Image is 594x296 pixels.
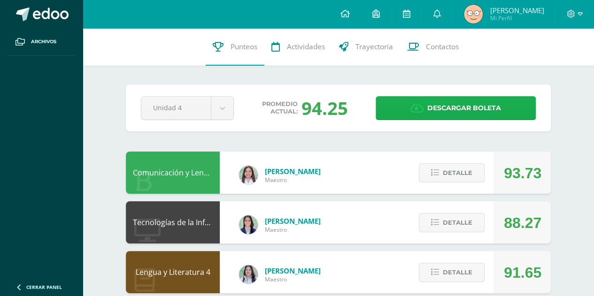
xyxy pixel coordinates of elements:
[153,97,199,119] span: Unidad 4
[265,167,321,176] span: [PERSON_NAME]
[504,251,541,294] div: 91.65
[400,28,466,66] a: Contactos
[490,6,544,15] span: [PERSON_NAME]
[265,216,321,226] span: [PERSON_NAME]
[262,100,298,115] span: Promedio actual:
[126,251,220,293] div: Lengua y Literatura 4
[239,265,258,284] img: df6a3bad71d85cf97c4a6d1acf904499.png
[443,214,472,231] span: Detalle
[31,38,56,46] span: Archivos
[26,284,62,290] span: Cerrar panel
[141,97,233,120] a: Unidad 4
[126,152,220,194] div: Comunicación y Lenguaje L3 Inglés 4
[287,42,325,52] span: Actividades
[490,14,544,22] span: Mi Perfil
[332,28,400,66] a: Trayectoria
[265,266,321,275] span: [PERSON_NAME]
[426,42,459,52] span: Contactos
[464,5,483,23] img: 1a4d27bc1830275b18b6b82291d6b399.png
[264,28,332,66] a: Actividades
[504,202,541,244] div: 88.27
[265,275,321,283] span: Maestro
[419,213,485,232] button: Detalle
[239,215,258,234] img: 7489ccb779e23ff9f2c3e89c21f82ed0.png
[376,96,536,120] a: Descargar boleta
[504,152,541,194] div: 93.73
[443,164,472,182] span: Detalle
[419,263,485,282] button: Detalle
[301,96,348,120] div: 94.25
[419,163,485,182] button: Detalle
[265,226,321,234] span: Maestro
[443,264,472,281] span: Detalle
[239,166,258,184] img: acecb51a315cac2de2e3deefdb732c9f.png
[126,201,220,243] div: Tecnologías de la Información y la Comunicación 4
[206,28,264,66] a: Punteos
[355,42,393,52] span: Trayectoria
[231,42,257,52] span: Punteos
[265,176,321,184] span: Maestro
[427,97,501,120] span: Descargar boleta
[8,28,75,56] a: Archivos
